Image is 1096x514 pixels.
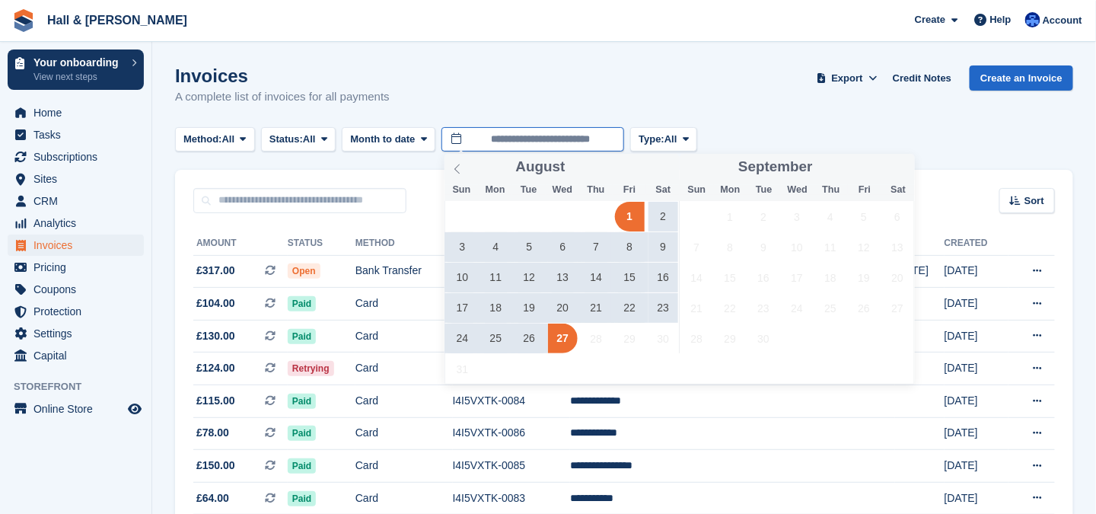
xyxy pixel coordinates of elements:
button: Type: All [630,127,697,152]
span: Invoices [33,235,125,256]
span: CRM [33,190,125,212]
span: Home [33,102,125,123]
span: Export [832,71,863,86]
span: August 18, 2025 [481,293,511,323]
td: I4I5VXTK-0084 [453,385,570,418]
td: [DATE] [945,353,1008,385]
span: August 25, 2025 [481,324,511,353]
span: September 8, 2025 [715,232,745,262]
span: September 15, 2025 [715,263,745,292]
span: August 22, 2025 [615,293,645,323]
td: Bank Transfer [355,255,453,288]
a: menu [8,345,144,366]
span: Sun [680,185,713,195]
td: [DATE] [945,417,1008,450]
span: August 30, 2025 [648,324,678,353]
a: menu [8,168,144,190]
input: Year [566,159,613,175]
span: Pricing [33,257,125,278]
span: August 17, 2025 [448,293,477,323]
span: September 4, 2025 [816,202,846,231]
span: September 14, 2025 [682,263,712,292]
a: Your onboarding View next steps [8,49,144,90]
span: August 29, 2025 [615,324,645,353]
span: September 16, 2025 [749,263,779,292]
span: Fri [848,185,881,195]
span: Paid [288,426,316,441]
span: August 7, 2025 [581,232,611,262]
span: August 28, 2025 [581,324,611,353]
span: Create [915,12,945,27]
button: Status: All [261,127,336,152]
span: September 1, 2025 [715,202,745,231]
a: menu [8,124,144,145]
span: Month to date [350,132,415,147]
a: menu [8,212,144,234]
td: Card [355,320,453,353]
span: Mon [479,185,512,195]
span: August 14, 2025 [581,263,611,292]
span: September 22, 2025 [715,293,745,323]
a: Credit Notes [887,65,957,91]
span: August 21, 2025 [581,293,611,323]
span: August 27, 2025 [548,324,578,353]
button: Method: All [175,127,255,152]
span: All [664,132,677,147]
span: September 12, 2025 [849,232,879,262]
a: menu [8,301,144,322]
span: September 11, 2025 [816,232,846,262]
span: Thu [814,185,848,195]
th: Method [355,231,453,256]
span: September 24, 2025 [782,293,812,323]
th: Due [895,231,945,256]
span: August 16, 2025 [648,263,678,292]
a: menu [8,235,144,256]
a: Create an Invoice [970,65,1073,91]
span: September 5, 2025 [849,202,879,231]
span: Sat [881,185,915,195]
td: [DATE] [895,255,945,288]
td: [DATE] [945,450,1008,483]
p: Your onboarding [33,57,124,68]
span: Tue [512,185,546,195]
span: August 4, 2025 [481,232,511,262]
span: Sat [646,185,680,195]
td: Card [355,417,453,450]
span: Online Store [33,398,125,420]
span: Tasks [33,124,125,145]
td: Card [355,353,453,385]
span: All [303,132,316,147]
span: August 20, 2025 [548,293,578,323]
span: August 11, 2025 [481,263,511,292]
span: September 13, 2025 [883,232,913,262]
span: September 23, 2025 [749,293,779,323]
span: September 26, 2025 [849,293,879,323]
span: August 9, 2025 [648,232,678,262]
a: menu [8,257,144,278]
img: stora-icon-8386f47178a22dfd0bd8f6a31ec36ba5ce8667c1dd55bd0f319d3a0aa187defe.svg [12,9,35,32]
span: August 26, 2025 [515,324,544,353]
span: August 8, 2025 [615,232,645,262]
span: September 10, 2025 [782,232,812,262]
th: Status [288,231,355,256]
span: August 19, 2025 [515,293,544,323]
span: Paid [288,329,316,344]
span: August 2, 2025 [648,202,678,231]
td: Card [355,385,453,418]
span: Capital [33,345,125,366]
span: September 18, 2025 [816,263,846,292]
span: £115.00 [196,393,235,409]
span: Status: [269,132,303,147]
td: I4I5VXTK-0086 [453,417,570,450]
td: Card [355,450,453,483]
span: September 19, 2025 [849,263,879,292]
td: Card [355,288,453,321]
span: August 5, 2025 [515,232,544,262]
td: [DATE] [945,288,1008,321]
th: Created [945,231,1008,256]
th: Amount [193,231,288,256]
td: [DATE] [945,385,1008,418]
span: £130.00 [196,328,235,344]
span: Help [990,12,1012,27]
span: Storefront [14,379,151,394]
